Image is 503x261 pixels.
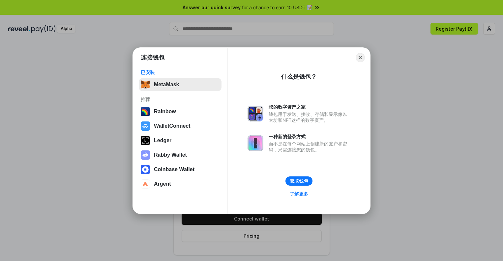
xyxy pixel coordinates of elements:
button: Argent [139,177,222,191]
img: svg+xml,%3Csvg%20xmlns%3D%22http%3A%2F%2Fwww.w3.org%2F2000%2Fsvg%22%20width%3D%2228%22%20height%3... [141,136,150,145]
div: 您的数字资产之家 [269,104,350,110]
button: Ledger [139,134,222,147]
div: 已安装 [141,69,220,75]
button: Close [356,53,365,62]
div: 而不是在每个网站上创建新的账户和密码，只需连接您的钱包。 [269,141,350,153]
div: 一种新的登录方式 [269,134,350,140]
img: svg+xml,%3Csvg%20xmlns%3D%22http%3A%2F%2Fwww.w3.org%2F2000%2Fsvg%22%20fill%3D%22none%22%20viewBox... [248,106,263,121]
img: svg+xml,%3Csvg%20xmlns%3D%22http%3A%2F%2Fwww.w3.org%2F2000%2Fsvg%22%20fill%3D%22none%22%20viewBox... [141,150,150,160]
button: WalletConnect [139,119,222,133]
div: 获取钱包 [290,178,308,184]
div: Rainbow [154,109,176,115]
div: Argent [154,181,171,187]
img: svg+xml,%3Csvg%20fill%3D%22none%22%20height%3D%2233%22%20viewBox%3D%220%200%2035%2033%22%20width%... [141,80,150,89]
img: svg+xml,%3Csvg%20width%3D%22120%22%20height%3D%22120%22%20viewBox%3D%220%200%20120%20120%22%20fil... [141,107,150,116]
button: 获取钱包 [285,176,312,186]
img: svg+xml,%3Csvg%20width%3D%2228%22%20height%3D%2228%22%20viewBox%3D%220%200%2028%2028%22%20fill%3D... [141,179,150,189]
div: MetaMask [154,82,179,88]
button: Rabby Wallet [139,148,222,162]
a: 了解更多 [286,190,312,198]
img: svg+xml,%3Csvg%20xmlns%3D%22http%3A%2F%2Fwww.w3.org%2F2000%2Fsvg%22%20fill%3D%22none%22%20viewBox... [248,135,263,151]
div: WalletConnect [154,123,191,129]
img: svg+xml,%3Csvg%20width%3D%2228%22%20height%3D%2228%22%20viewBox%3D%220%200%2028%2028%22%20fill%3D... [141,121,150,131]
img: svg+xml,%3Csvg%20width%3D%2228%22%20height%3D%2228%22%20viewBox%3D%220%200%2028%2028%22%20fill%3D... [141,165,150,174]
div: 什么是钱包？ [281,73,317,81]
button: Rainbow [139,105,222,118]
button: MetaMask [139,78,222,91]
h1: 连接钱包 [141,54,164,62]
div: Coinbase Wallet [154,167,194,172]
button: Coinbase Wallet [139,163,222,176]
div: 了解更多 [290,191,308,197]
div: Ledger [154,138,171,144]
div: Rabby Wallet [154,152,187,158]
div: 钱包用于发送、接收、存储和显示像以太坊和NFT这样的数字资产。 [269,111,350,123]
div: 推荐 [141,96,220,102]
